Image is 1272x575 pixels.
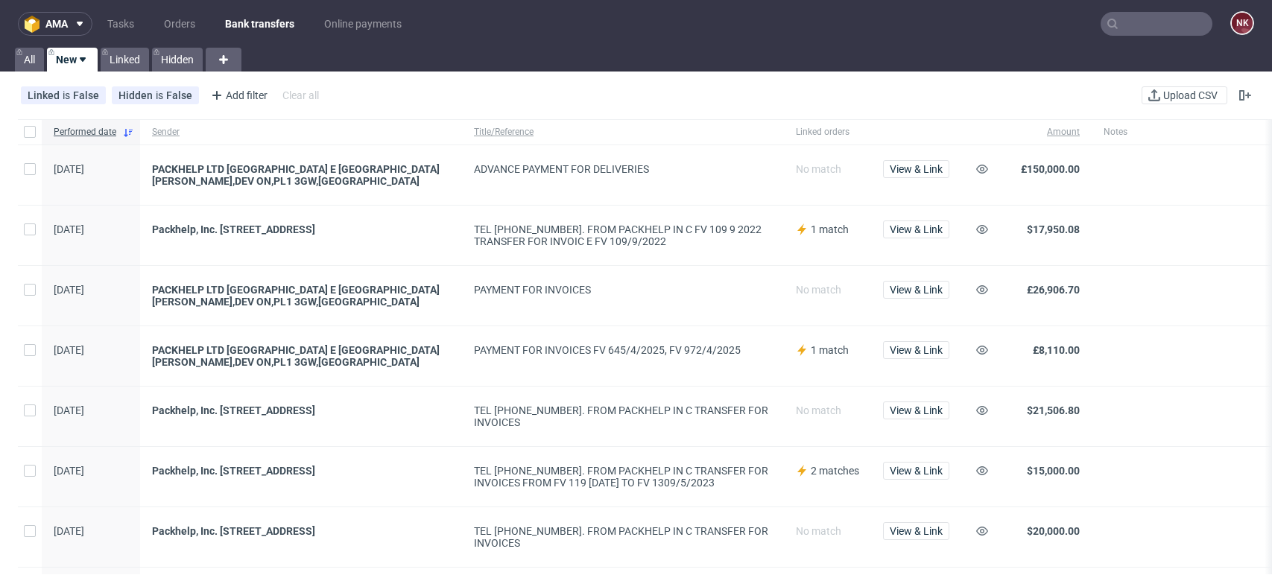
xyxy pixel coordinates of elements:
[883,525,949,537] a: View & Link
[883,522,949,540] button: View & Link
[811,465,859,477] span: 2 matches
[883,160,949,178] button: View & Link
[883,401,949,419] button: View & Link
[54,163,84,175] span: [DATE]
[811,223,849,235] span: 1 match
[25,16,45,33] img: logo
[15,48,44,72] a: All
[1010,126,1080,139] span: Amount
[1160,90,1221,101] span: Upload CSV
[152,525,450,537] a: Packhelp, Inc. [STREET_ADDRESS]
[796,525,841,537] span: No match
[474,223,772,247] div: TEL [PHONE_NUMBER]. FROM PACKHELP IN C FV 109 9 2022 TRANSFER FOR INVOIC E FV 109/9/2022
[890,164,943,174] span: View & Link
[156,89,166,101] span: is
[205,83,270,107] div: Add filter
[883,404,949,416] a: View & Link
[883,163,949,175] a: View & Link
[1033,344,1080,356] span: £8,110.00
[890,345,943,355] span: View & Link
[45,19,68,29] span: ama
[796,284,841,296] span: No match
[54,126,116,139] span: Performed date
[883,462,949,480] button: View & Link
[890,466,943,476] span: View & Link
[155,12,204,36] a: Orders
[796,126,859,139] span: Linked orders
[152,344,450,368] a: PACKHELP LTD [GEOGRAPHIC_DATA] E [GEOGRAPHIC_DATA][PERSON_NAME],DEV ON,PL1 3GW,[GEOGRAPHIC_DATA]
[315,12,411,36] a: Online payments
[474,465,772,489] div: TEL [PHONE_NUMBER]. FROM PACKHELP IN C TRANSFER FOR INVOICES FROM FV 119 [DATE] TO FV 1309/5/2023
[1027,284,1080,296] span: £26,906.70
[1027,465,1080,477] span: $15,000.00
[73,89,99,101] div: False
[890,224,943,235] span: View & Link
[216,12,303,36] a: Bank transfers
[1027,404,1080,416] span: $21,506.80
[152,223,450,235] a: Packhelp, Inc. [STREET_ADDRESS]
[1142,86,1227,104] button: Upload CSV
[1027,525,1080,537] span: $20,000.00
[101,48,149,72] a: Linked
[54,404,84,416] span: [DATE]
[18,12,92,36] button: ama
[474,344,772,356] div: PAYMENT FOR INVOICES FV 645/4/2025, FV 972/4/2025
[63,89,73,101] span: is
[474,404,772,428] div: TEL [PHONE_NUMBER]. FROM PACKHELP IN C TRANSFER FOR INVOICES
[54,344,84,356] span: [DATE]
[152,465,450,477] a: Packhelp, Inc. [STREET_ADDRESS]
[474,284,772,296] div: PAYMENT FOR INVOICES
[796,163,841,175] span: No match
[1027,223,1080,235] span: $17,950.08
[28,89,63,101] span: Linked
[152,404,450,416] a: Packhelp, Inc. [STREET_ADDRESS]
[54,525,84,537] span: [DATE]
[811,344,849,356] span: 1 match
[166,89,192,101] div: False
[152,48,203,72] a: Hidden
[118,89,156,101] span: Hidden
[890,526,943,536] span: View & Link
[883,220,949,238] button: View & Link
[152,163,450,187] a: PACKHELP LTD [GEOGRAPHIC_DATA] E [GEOGRAPHIC_DATA][PERSON_NAME],DEV ON,PL1 3GW,[GEOGRAPHIC_DATA]
[883,344,949,356] a: View & Link
[279,85,322,106] div: Clear all
[883,284,949,296] a: View & Link
[54,465,84,477] span: [DATE]
[54,223,84,235] span: [DATE]
[890,405,943,416] span: View & Link
[54,284,84,296] span: [DATE]
[474,163,772,175] div: ADVANCE PAYMENT FOR DELIVERIES
[1021,163,1080,175] span: £150,000.00
[883,223,949,235] a: View & Link
[98,12,143,36] a: Tasks
[890,285,943,295] span: View & Link
[152,126,450,139] span: Sender
[152,284,450,308] a: PACKHELP LTD [GEOGRAPHIC_DATA] E [GEOGRAPHIC_DATA][PERSON_NAME],DEV ON,PL1 3GW,[GEOGRAPHIC_DATA]
[474,126,772,139] span: Title/Reference
[47,48,98,72] a: New
[883,465,949,477] a: View & Link
[796,404,841,416] span: No match
[883,341,949,359] button: View & Link
[1232,13,1253,34] figcaption: NK
[883,281,949,299] button: View & Link
[474,525,772,549] div: TEL [PHONE_NUMBER]. FROM PACKHELP IN C TRANSFER FOR INVOICES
